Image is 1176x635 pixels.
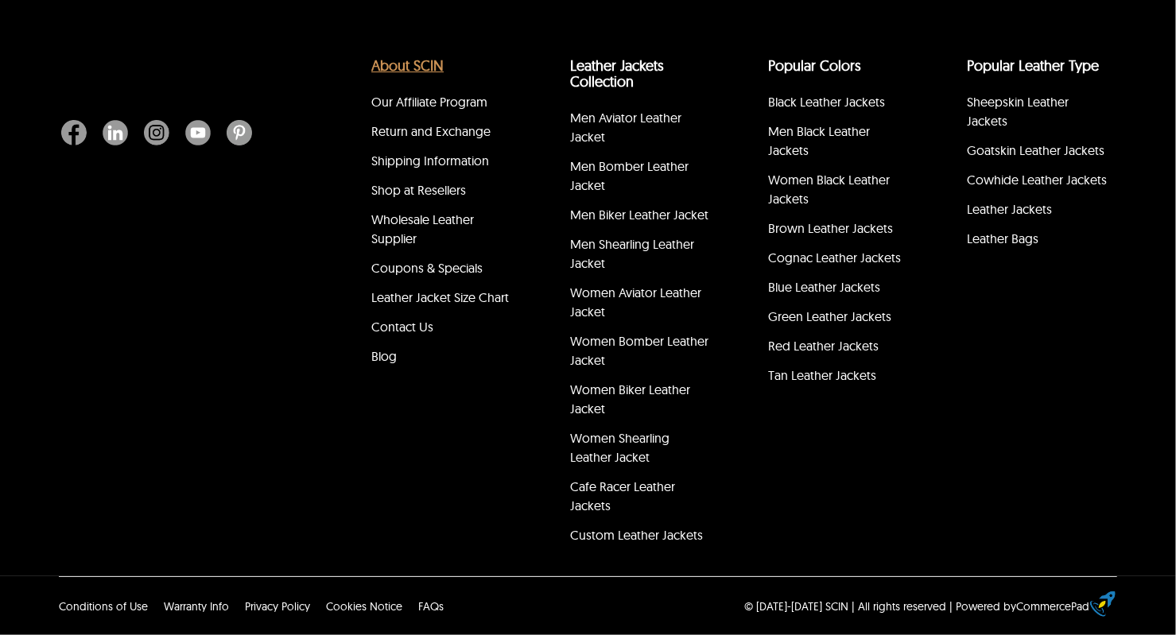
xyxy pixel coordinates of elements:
a: Blog [371,348,397,364]
li: Men Shearling Leather Jacket [568,232,712,281]
a: Brown Leather Jackets [768,220,893,236]
a: Blue Leather Jackets [768,279,880,295]
img: eCommerce builder by CommercePad [1090,591,1116,617]
a: Red Leather Jackets [768,338,879,354]
img: Facebook [61,120,87,145]
li: Women Bomber Leather Jacket [568,329,712,378]
a: Facebook [61,120,95,145]
a: Return and Exchange [371,123,491,139]
div: | [949,598,953,614]
div: Powered by [956,598,1089,614]
a: eCommerce builder by CommercePad [1093,591,1116,621]
li: Men Aviator Leather Jacket [568,106,712,154]
a: Contact Us [371,319,433,335]
a: Wholesale Leather Supplier [371,211,474,246]
a: Green Leather Jackets [768,308,891,324]
img: Linkedin [103,120,128,145]
li: Men Biker Leather Jacket [568,203,712,232]
a: FAQs [418,599,444,614]
a: Goatskin Leather Jackets [967,142,1104,158]
a: Men Bomber Leather Jacket [570,158,689,193]
a: Men Shearling Leather Jacket [570,236,694,271]
a: Men Aviator Leather Jacket [570,110,681,145]
li: Red Leather Jackets [766,334,910,363]
li: Green Leather Jackets [766,304,910,334]
li: Leather Jacket Size Chart [369,285,514,315]
li: Return and Exchange [369,119,514,149]
li: Leather Jackets [964,197,1109,227]
a: Linkedin [95,120,136,145]
a: Our Affiliate Program [371,94,487,110]
a: Cookies Notice [326,599,402,614]
li: Goatskin Leather Jackets [964,138,1109,168]
li: Cognac Leather Jackets [766,246,910,275]
a: Coupons & Specials [371,260,483,276]
li: Shop at Resellers [369,178,514,207]
img: Instagram [144,120,169,145]
li: Sheepskin Leather Jackets [964,90,1109,138]
li: Wholesale Leather Supplier [369,207,514,256]
li: Black Leather Jackets [766,90,910,119]
a: Conditions of Use [59,599,148,614]
img: Pinterest [227,120,252,145]
a: CommercePad [1016,599,1089,614]
a: Custom Leather Jackets [570,527,703,543]
a: Leather Jackets [967,201,1052,217]
li: Women Black Leather Jackets [766,168,910,216]
li: Our Affiliate Program [369,90,514,119]
a: Black Leather Jackets [768,94,885,110]
a: Leather Jackets Collection [570,56,664,91]
a: Shop at Resellers [371,182,466,198]
a: Men Black Leather Jackets [768,123,870,158]
a: Popular Leather Type [967,56,1099,75]
a: Shipping Information [371,153,489,168]
li: Custom Leather Jackets [568,523,712,552]
a: Sheepskin Leather Jackets [967,94,1069,129]
img: Youtube [185,120,211,145]
li: Blue Leather Jackets [766,275,910,304]
a: Leather Jacket Size Chart [371,289,509,305]
a: Instagram [136,120,177,145]
li: Contact Us [369,315,514,344]
li: Women Biker Leather Jacket [568,378,712,426]
a: Warranty Info [164,599,229,614]
a: Leather Bags [967,230,1038,246]
li: Women Aviator Leather Jacket [568,281,712,329]
a: Cognac Leather Jackets [768,250,901,265]
a: About SCIN [371,56,444,75]
a: popular leather jacket colors [768,56,861,75]
li: Tan Leather Jackets [766,363,910,393]
li: Brown Leather Jackets [766,216,910,246]
a: Youtube [177,120,219,145]
a: Women Shearling Leather Jacket [570,430,670,465]
li: Coupons & Specials [369,256,514,285]
li: Men Black Leather Jackets [766,119,910,168]
a: Cafe Racer Leather Jackets [570,478,675,513]
p: © [DATE]-[DATE] SCIN | All rights reserved [744,598,946,614]
a: Women Aviator Leather Jacket [570,285,701,319]
a: Women Black Leather Jackets [768,172,890,207]
a: Tan Leather Jackets [768,367,876,383]
li: Cowhide Leather Jackets [964,168,1109,197]
a: Women Biker Leather Jacket [570,381,690,416]
a: Women Bomber Leather Jacket [570,333,708,368]
a: Pinterest [219,120,252,145]
li: Women Shearling Leather Jacket [568,426,712,474]
li: Men Bomber Leather Jacket [568,154,712,203]
li: Shipping Information [369,149,514,178]
li: Cafe Racer Leather Jackets [568,474,712,523]
a: Men Biker Leather Jacket [570,207,708,223]
li: Leather Bags [964,227,1109,256]
a: Privacy Policy [245,599,310,614]
a: Cowhide Leather Jackets [967,172,1107,188]
li: Blog [369,344,514,374]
